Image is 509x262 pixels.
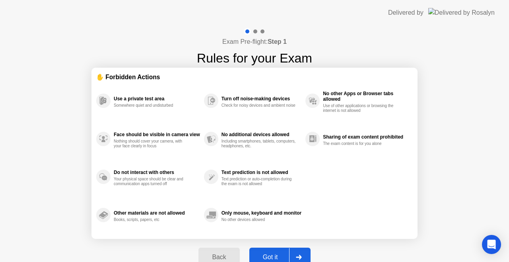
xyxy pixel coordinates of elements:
[114,210,200,216] div: Other materials are not allowed
[221,103,297,108] div: Check for noisy devices and ambient noise
[323,141,398,146] div: The exam content is for you alone
[221,132,301,137] div: No additional devices allowed
[114,139,189,149] div: Nothing should cover your camera, with your face clearly in focus
[323,134,409,140] div: Sharing of exam content prohibited
[197,49,312,68] h1: Rules for your Exam
[482,235,501,254] div: Open Intercom Messenger
[114,132,200,137] div: Face should be visible in camera view
[114,103,189,108] div: Somewhere quiet and undisturbed
[201,254,237,261] div: Back
[221,217,297,222] div: No other devices allowed
[96,72,413,82] div: ✋ Forbidden Actions
[268,38,287,45] b: Step 1
[114,177,189,186] div: Your physical space should be clear and communication apps turned off
[428,8,495,17] img: Delivered by Rosalyn
[221,210,301,216] div: Only mouse, keyboard and monitor
[323,91,409,102] div: No other Apps or Browser tabs allowed
[221,177,297,186] div: Text prediction or auto-completion during the exam is not allowed
[388,8,424,18] div: Delivered by
[221,139,297,149] div: Including smartphones, tablets, computers, headphones, etc.
[114,96,200,102] div: Use a private test area
[114,217,189,222] div: Books, scripts, papers, etc
[221,170,301,175] div: Text prediction is not allowed
[222,37,287,47] h4: Exam Pre-flight:
[252,254,289,261] div: Got it
[323,104,398,113] div: Use of other applications or browsing the internet is not allowed
[221,96,301,102] div: Turn off noise-making devices
[114,170,200,175] div: Do not interact with others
